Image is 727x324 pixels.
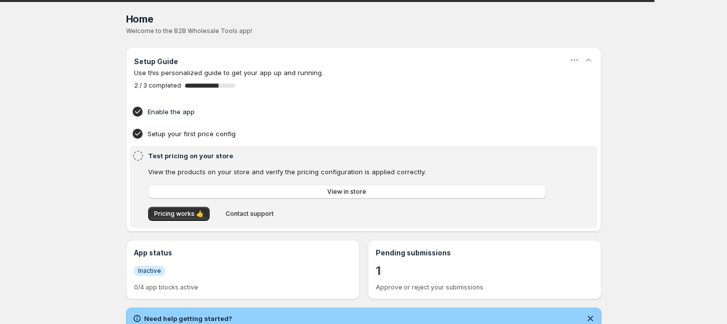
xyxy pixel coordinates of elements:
p: View the products on your store and verify the pricing configuration is applied correctly. [148,167,546,177]
h4: Enable the app [148,107,549,117]
h3: Pending submissions [376,248,593,258]
p: Welcome to the B2B Wholesale Tools app! [126,27,601,35]
button: Contact support [220,207,280,221]
span: View in store [327,188,366,196]
h4: Test pricing on your store [148,151,549,161]
span: Inactive [138,267,161,275]
a: View in store [148,185,546,199]
p: Use this personalized guide to get your app up and running. [134,68,593,78]
h3: App status [134,248,352,258]
span: 2 / 3 completed [134,82,181,90]
h2: Need help getting started? [144,313,232,323]
span: Contact support [226,210,274,218]
h3: Setup Guide [134,57,178,67]
h4: Setup your first price config [148,129,549,139]
span: Home [126,13,154,25]
a: 1 [376,263,381,279]
p: 0/4 app blocks active [134,283,352,291]
p: Approve or reject your submissions [376,283,593,291]
button: Pricing works 👍 [148,207,210,221]
span: Pricing works 👍 [154,210,204,218]
a: InfoInactive [134,265,165,276]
